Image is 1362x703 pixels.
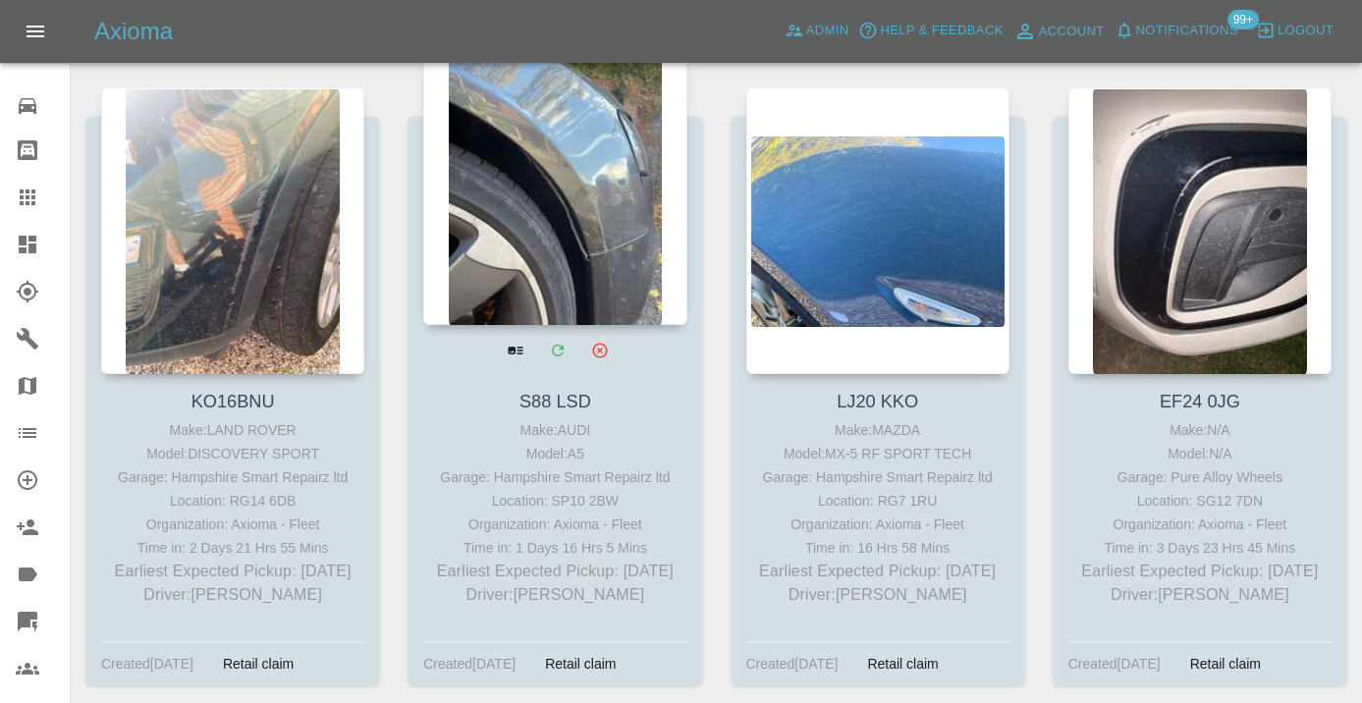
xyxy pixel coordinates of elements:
[101,652,193,676] div: Created [DATE]
[751,442,1005,465] div: Model: MX-5 RF SPORT TECH
[106,418,359,442] div: Make: LAND ROVER
[1073,465,1327,489] div: Garage: Pure Alloy Wheels
[1073,418,1327,442] div: Make: N/A
[751,513,1005,536] div: Organization: Axioma - Fleet
[1175,652,1276,676] div: Retail claim
[1136,20,1238,42] span: Notifications
[751,560,1005,583] p: Earliest Expected Pickup: [DATE]
[428,583,681,607] p: Driver: [PERSON_NAME]
[106,442,359,465] div: Model: DISCOVERY SPORT
[1039,21,1105,43] span: Account
[191,392,275,411] a: KO16BNU
[428,536,681,560] div: Time in: 1 Days 16 Hrs 5 Mins
[428,465,681,489] div: Garage: Hampshire Smart Repairz ltd
[106,536,359,560] div: Time in: 2 Days 21 Hrs 55 Mins
[106,583,359,607] p: Driver: [PERSON_NAME]
[428,442,681,465] div: Model: A5
[751,536,1005,560] div: Time in: 16 Hrs 58 Mins
[751,465,1005,489] div: Garage: Hampshire Smart Repairz ltd
[12,8,59,55] button: Open drawer
[1008,16,1110,47] a: Account
[751,489,1005,513] div: Location: RG7 1RU
[579,330,620,370] button: Archive
[746,652,839,676] div: Created [DATE]
[1160,392,1240,411] a: EF24 0JG
[1251,16,1338,46] button: Logout
[806,20,849,42] span: Admin
[1073,560,1327,583] p: Earliest Expected Pickup: [DATE]
[423,652,516,676] div: Created [DATE]
[106,489,359,513] div: Location: RG14 6DB
[1227,10,1259,29] span: 99+
[751,583,1005,607] p: Driver: [PERSON_NAME]
[428,489,681,513] div: Location: SP10 2BW
[530,652,630,676] div: Retail claim
[780,16,854,46] a: Admin
[1110,16,1243,46] button: Notifications
[94,16,173,47] h5: Axioma
[1073,489,1327,513] div: Location: SG12 7DN
[837,392,918,411] a: LJ20 KKO
[751,418,1005,442] div: Make: MAZDA
[1073,442,1327,465] div: Model: N/A
[1073,536,1327,560] div: Time in: 3 Days 23 Hrs 45 Mins
[852,652,953,676] div: Retail claim
[519,392,591,411] a: S88 LSD
[208,652,308,676] div: Retail claim
[106,513,359,536] div: Organization: Axioma - Fleet
[1068,652,1161,676] div: Created [DATE]
[428,513,681,536] div: Organization: Axioma - Fleet
[537,330,577,370] a: Modify
[1073,583,1327,607] p: Driver: [PERSON_NAME]
[1278,20,1334,42] span: Logout
[495,330,535,370] a: View
[428,418,681,442] div: Make: AUDI
[106,560,359,583] p: Earliest Expected Pickup: [DATE]
[106,465,359,489] div: Garage: Hampshire Smart Repairz ltd
[1073,513,1327,536] div: Organization: Axioma - Fleet
[853,16,1008,46] button: Help & Feedback
[880,20,1003,42] span: Help & Feedback
[428,560,681,583] p: Earliest Expected Pickup: [DATE]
